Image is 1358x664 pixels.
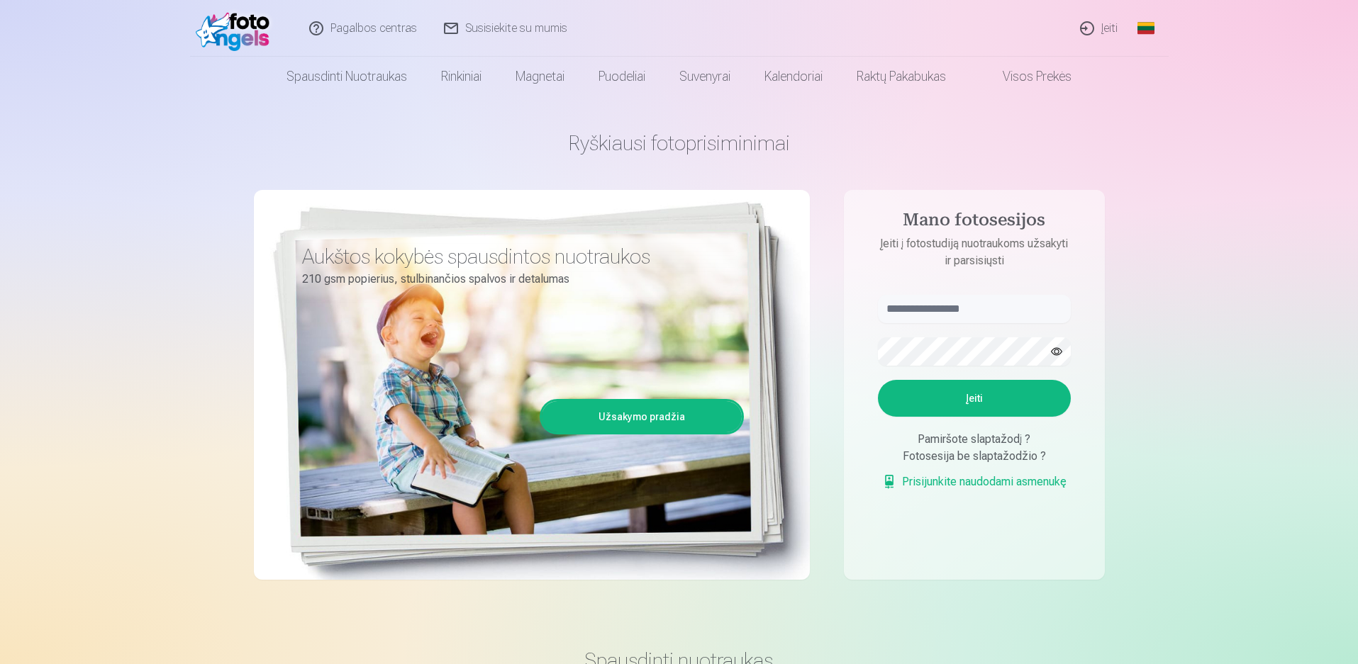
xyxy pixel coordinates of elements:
a: Rinkiniai [424,57,499,96]
div: Pamiršote slaptažodį ? [878,431,1071,448]
h4: Mano fotosesijos [864,210,1085,235]
a: Magnetai [499,57,581,96]
a: Spausdinti nuotraukas [269,57,424,96]
a: Suvenyrai [662,57,747,96]
p: 210 gsm popierius, stulbinančios spalvos ir detalumas [302,269,733,289]
div: Fotosesija be slaptažodžio ? [878,448,1071,465]
a: Užsakymo pradžia [542,401,742,432]
a: Visos prekės [963,57,1089,96]
p: Įeiti į fotostudiją nuotraukoms užsakyti ir parsisiųsti [864,235,1085,269]
button: Įeiti [878,380,1071,417]
a: Kalendoriai [747,57,840,96]
h3: Aukštos kokybės spausdintos nuotraukos [302,244,733,269]
h1: Ryškiausi fotoprisiminimai [254,130,1105,156]
a: Raktų pakabukas [840,57,963,96]
a: Puodeliai [581,57,662,96]
img: /fa2 [196,6,277,51]
a: Prisijunkite naudodami asmenukę [882,473,1067,490]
